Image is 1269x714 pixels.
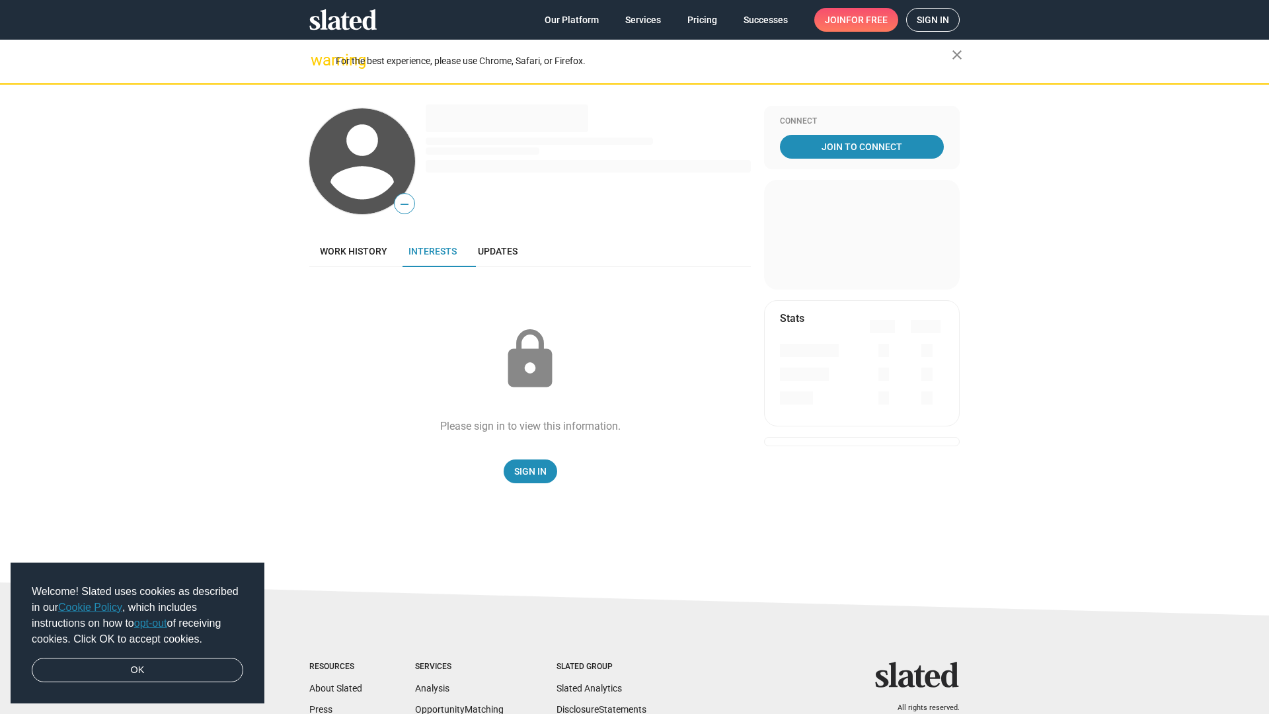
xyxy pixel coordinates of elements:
span: Updates [478,246,518,257]
span: Successes [744,8,788,32]
span: Services [625,8,661,32]
span: — [395,196,414,213]
a: opt-out [134,617,167,629]
div: Connect [780,116,944,127]
span: Our Platform [545,8,599,32]
span: Welcome! Slated uses cookies as described in our , which includes instructions on how to of recei... [32,584,243,647]
a: Interests [398,235,467,267]
div: Please sign in to view this information. [440,419,621,433]
span: Pricing [687,8,717,32]
span: Sign in [917,9,949,31]
a: Work history [309,235,398,267]
div: Services [415,662,504,672]
mat-icon: lock [497,327,563,393]
div: Resources [309,662,362,672]
span: Join To Connect [783,135,941,159]
a: Slated Analytics [557,683,622,694]
a: Pricing [677,8,728,32]
span: Sign In [514,459,547,483]
div: For the best experience, please use Chrome, Safari, or Firefox. [336,52,952,70]
span: for free [846,8,888,32]
a: About Slated [309,683,362,694]
a: Joinfor free [814,8,898,32]
a: Analysis [415,683,449,694]
a: dismiss cookie message [32,658,243,683]
a: Services [615,8,672,32]
a: Sign in [906,8,960,32]
a: Updates [467,235,528,267]
span: Join [825,8,888,32]
mat-card-title: Stats [780,311,804,325]
div: cookieconsent [11,563,264,704]
a: Our Platform [534,8,609,32]
div: Slated Group [557,662,646,672]
a: Successes [733,8,798,32]
span: Interests [408,246,457,257]
mat-icon: close [949,47,965,63]
span: Work history [320,246,387,257]
mat-icon: warning [311,52,327,68]
a: Cookie Policy [58,602,122,613]
a: Sign In [504,459,557,483]
a: Join To Connect [780,135,944,159]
